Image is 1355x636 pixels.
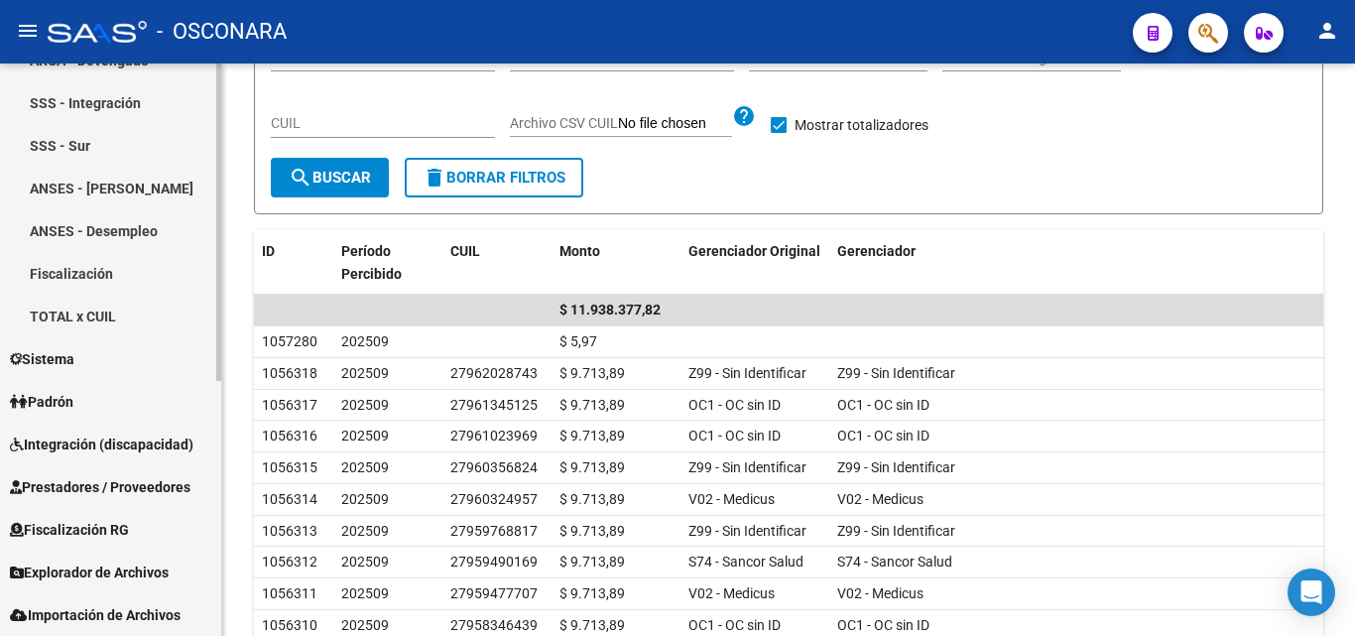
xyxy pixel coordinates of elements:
[157,10,287,54] span: - OSCONARA
[341,365,389,381] span: 202509
[688,365,806,381] span: Z99 - Sin Identificar
[795,113,928,137] span: Mostrar totalizadores
[450,488,538,511] div: 27960324957
[450,394,538,417] div: 27961345125
[262,491,317,507] span: 1056314
[341,397,389,413] span: 202509
[10,434,193,455] span: Integración (discapacidad)
[254,230,333,296] datatable-header-cell: ID
[559,302,661,318] span: $ 11.938.377,82
[271,50,318,65] span: 202509
[262,523,317,539] span: 1056313
[333,230,442,296] datatable-header-cell: Período Percibido
[837,397,929,413] span: OC1 - OC sin ID
[559,333,597,349] span: $ 5,97
[688,585,775,601] span: V02 - Medicus
[688,428,781,444] span: OC1 - OC sin ID
[837,491,924,507] span: V02 - Medicus
[559,523,625,539] span: $ 9.713,89
[559,585,625,601] span: $ 9.713,89
[341,333,389,349] span: 202509
[442,230,552,296] datatable-header-cell: CUIL
[262,428,317,444] span: 1056316
[829,230,1323,296] datatable-header-cell: Gerenciador
[559,491,625,507] span: $ 9.713,89
[732,104,756,128] mat-icon: help
[837,585,924,601] span: V02 - Medicus
[688,523,806,539] span: Z99 - Sin Identificar
[450,425,538,447] div: 27961023969
[559,459,625,475] span: $ 9.713,89
[450,243,480,259] span: CUIL
[341,243,402,282] span: Período Percibido
[341,491,389,507] span: 202509
[1288,569,1335,616] div: Open Intercom Messenger
[688,491,775,507] span: V02 - Medicus
[10,604,181,626] span: Importación de Archivos
[341,459,389,475] span: 202509
[559,365,625,381] span: $ 9.713,89
[341,428,389,444] span: 202509
[405,158,583,197] button: Borrar Filtros
[10,519,129,541] span: Fiscalización RG
[262,554,317,570] span: 1056312
[262,585,317,601] span: 1056311
[559,397,625,413] span: $ 9.713,89
[450,582,538,605] div: 27959477707
[262,397,317,413] span: 1056317
[10,391,73,413] span: Padrón
[837,523,955,539] span: Z99 - Sin Identificar
[16,19,40,43] mat-icon: menu
[559,428,625,444] span: $ 9.713,89
[837,617,929,633] span: OC1 - OC sin ID
[559,554,625,570] span: $ 9.713,89
[10,476,190,498] span: Prestadores / Proveedores
[289,169,371,187] span: Buscar
[271,158,389,197] button: Buscar
[423,166,446,190] mat-icon: delete
[837,554,952,570] span: S74 - Sancor Salud
[341,617,389,633] span: 202509
[688,459,806,475] span: Z99 - Sin Identificar
[618,115,732,133] input: Archivo CSV CUIL
[510,115,618,131] span: Archivo CSV CUIL
[262,333,317,349] span: 1057280
[688,397,781,413] span: OC1 - OC sin ID
[559,243,600,259] span: Monto
[423,169,565,187] span: Borrar Filtros
[450,551,538,573] div: 27959490169
[837,243,916,259] span: Gerenciador
[262,243,275,259] span: ID
[688,617,781,633] span: OC1 - OC sin ID
[262,459,317,475] span: 1056315
[289,166,312,190] mat-icon: search
[10,562,169,583] span: Explorador de Archivos
[688,243,820,259] span: Gerenciador Original
[559,617,625,633] span: $ 9.713,89
[837,365,955,381] span: Z99 - Sin Identificar
[450,456,538,479] div: 27960356824
[10,348,74,370] span: Sistema
[262,617,317,633] span: 1056310
[837,428,929,444] span: OC1 - OC sin ID
[688,554,803,570] span: S74 - Sancor Salud
[341,523,389,539] span: 202509
[450,362,538,385] div: 27962028743
[837,459,955,475] span: Z99 - Sin Identificar
[1315,19,1339,43] mat-icon: person
[341,554,389,570] span: 202509
[552,230,680,296] datatable-header-cell: Monto
[450,520,538,543] div: 27959768817
[262,365,317,381] span: 1056318
[680,230,829,296] datatable-header-cell: Gerenciador Original
[341,585,389,601] span: 202509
